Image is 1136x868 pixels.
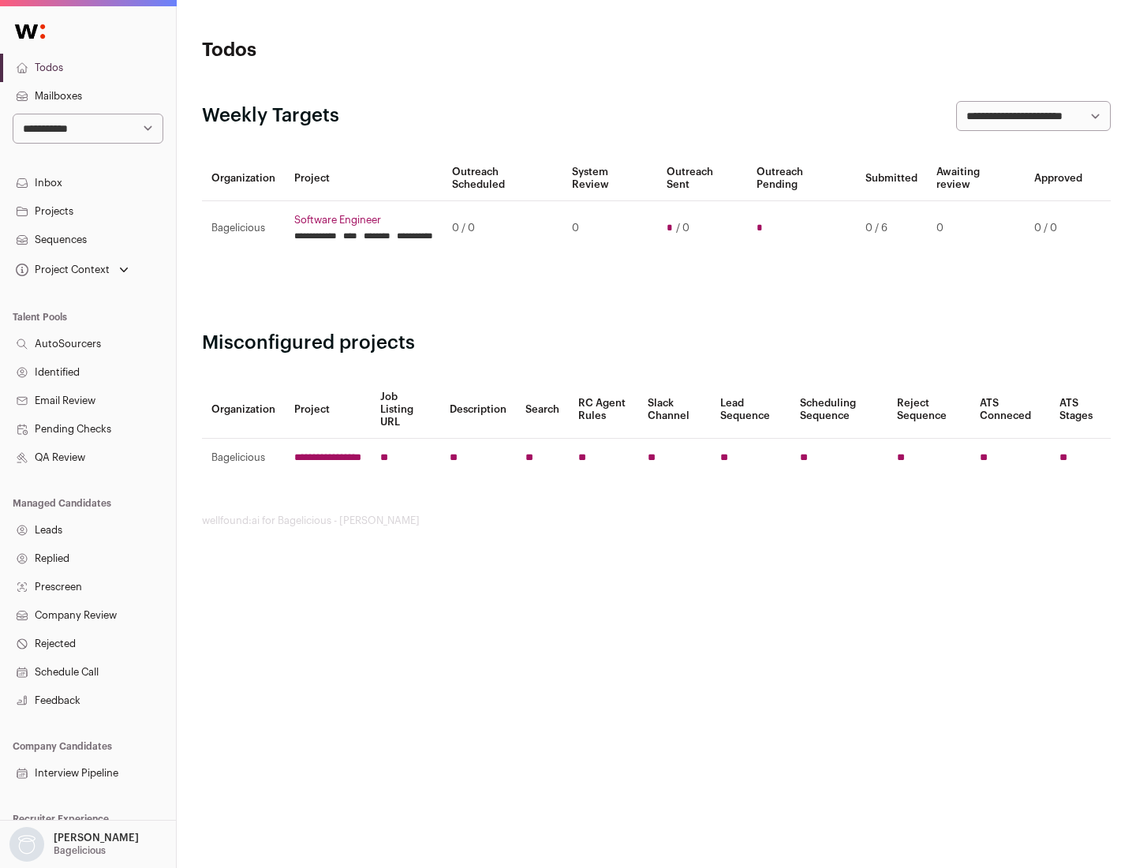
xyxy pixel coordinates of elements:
th: Job Listing URL [371,381,440,439]
th: RC Agent Rules [569,381,637,439]
th: Awaiting review [927,156,1025,201]
a: Software Engineer [294,214,433,226]
th: Lead Sequence [711,381,790,439]
th: Submitted [856,156,927,201]
td: 0 [562,201,656,256]
td: 0 / 0 [443,201,562,256]
th: ATS Conneced [970,381,1049,439]
footer: wellfound:ai for Bagelicious - [PERSON_NAME] [202,514,1111,527]
img: Wellfound [6,16,54,47]
td: 0 / 6 [856,201,927,256]
p: Bagelicious [54,844,106,857]
th: Approved [1025,156,1092,201]
th: Outreach Pending [747,156,855,201]
h2: Misconfigured projects [202,331,1111,356]
p: [PERSON_NAME] [54,832,139,844]
th: Reject Sequence [887,381,971,439]
th: Project [285,156,443,201]
th: Scheduling Sequence [790,381,887,439]
div: Project Context [13,264,110,276]
span: / 0 [676,222,689,234]
th: Outreach Sent [657,156,748,201]
img: nopic.png [9,827,44,862]
td: Bagelicious [202,439,285,477]
td: Bagelicious [202,201,285,256]
th: Organization [202,381,285,439]
th: Project [285,381,371,439]
th: ATS Stages [1050,381,1111,439]
h1: Todos [202,38,505,63]
th: System Review [562,156,656,201]
th: Description [440,381,516,439]
h2: Weekly Targets [202,103,339,129]
th: Slack Channel [638,381,711,439]
button: Open dropdown [13,259,132,281]
th: Outreach Scheduled [443,156,562,201]
button: Open dropdown [6,827,142,862]
td: 0 [927,201,1025,256]
td: 0 / 0 [1025,201,1092,256]
th: Search [516,381,569,439]
th: Organization [202,156,285,201]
